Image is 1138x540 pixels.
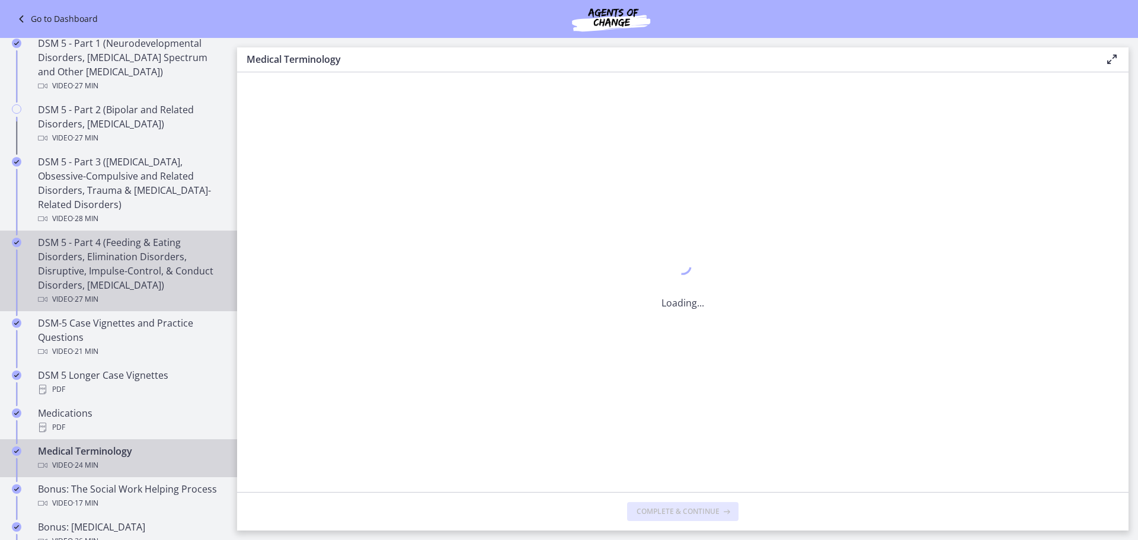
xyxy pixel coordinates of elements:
i: Completed [12,484,21,494]
span: · 17 min [73,496,98,510]
div: DSM 5 - Part 4 (Feeding & Eating Disorders, Elimination Disorders, Disruptive, Impulse-Control, &... [38,235,223,306]
span: Complete & continue [637,507,720,516]
div: Video [38,212,223,226]
i: Completed [12,446,21,456]
i: Completed [12,522,21,532]
img: Agents of Change [540,5,682,33]
span: · 27 min [73,131,98,145]
div: PDF [38,420,223,434]
i: Completed [12,39,21,48]
span: · 27 min [73,79,98,93]
span: · 24 min [73,458,98,472]
div: Video [38,458,223,472]
h3: Medical Terminology [247,52,1086,66]
div: Medications [38,406,223,434]
i: Completed [12,318,21,328]
button: Complete & continue [627,502,739,521]
div: PDF [38,382,223,397]
div: Video [38,292,223,306]
div: DSM-5 Case Vignettes and Practice Questions [38,316,223,359]
span: · 28 min [73,212,98,226]
i: Completed [12,157,21,167]
i: Completed [12,408,21,418]
div: DSM 5 - Part 1 (Neurodevelopmental Disorders, [MEDICAL_DATA] Spectrum and Other [MEDICAL_DATA]) [38,36,223,93]
div: Video [38,496,223,510]
p: Loading... [661,296,704,310]
i: Completed [12,238,21,247]
span: · 21 min [73,344,98,359]
div: DSM 5 Longer Case Vignettes [38,368,223,397]
div: DSM 5 - Part 3 ([MEDICAL_DATA], Obsessive-Compulsive and Related Disorders, Trauma & [MEDICAL_DAT... [38,155,223,226]
i: Completed [12,370,21,380]
div: DSM 5 - Part 2 (Bipolar and Related Disorders, [MEDICAL_DATA]) [38,103,223,145]
div: 1 [661,254,704,282]
div: Video [38,344,223,359]
div: Video [38,79,223,93]
a: Go to Dashboard [14,12,98,26]
div: Medical Terminology [38,444,223,472]
div: Bonus: The Social Work Helping Process [38,482,223,510]
span: · 27 min [73,292,98,306]
div: Video [38,131,223,145]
